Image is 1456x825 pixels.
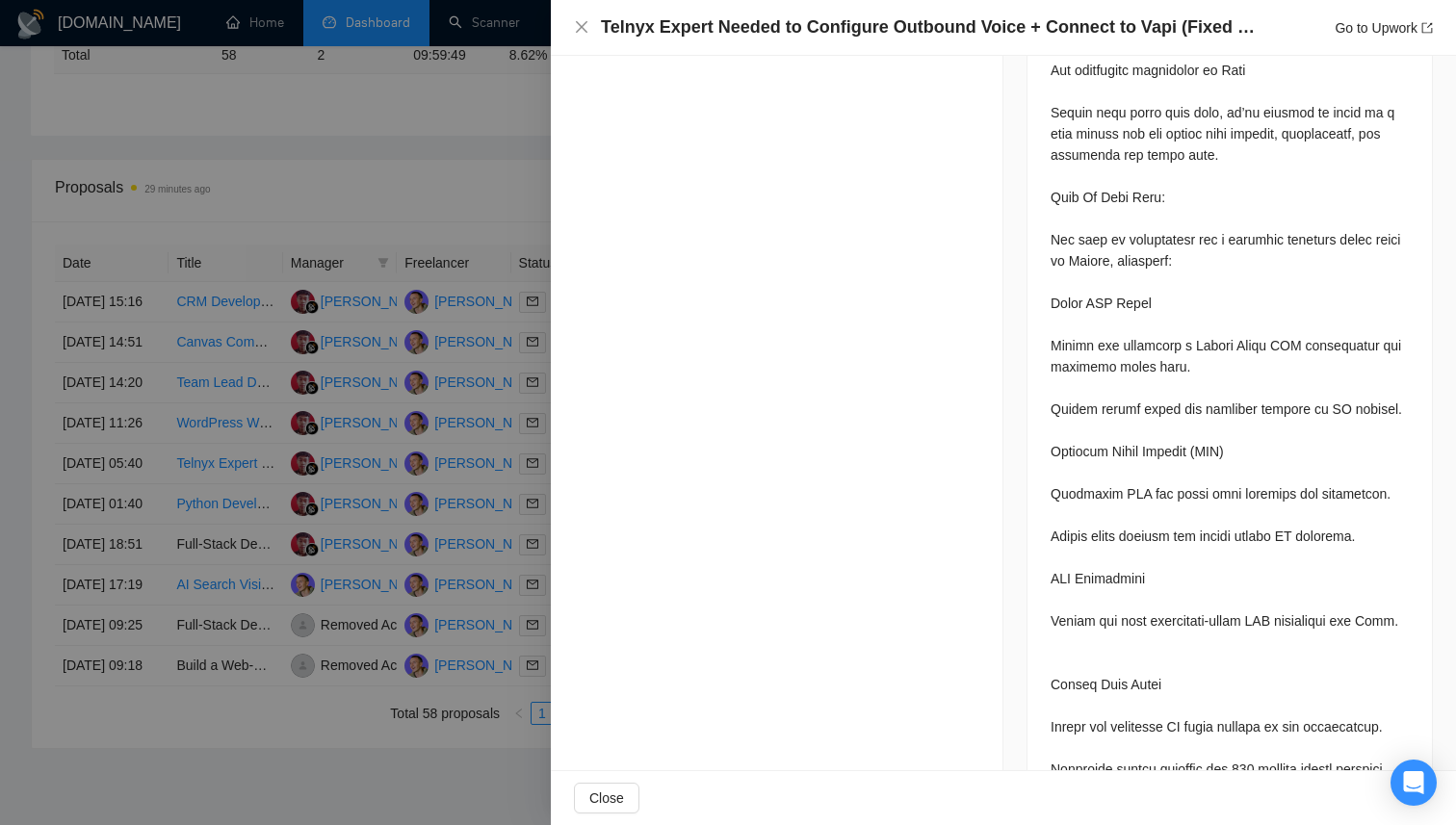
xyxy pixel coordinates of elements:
a: Go to Upworkexport [1335,20,1433,36]
div: Open Intercom Messenger [1391,760,1437,806]
span: export [1421,22,1433,34]
span: close [574,19,589,35]
h4: Telnyx Expert Needed to Configure Outbound Voice + Connect to Vapi (Fixed Rate) [601,15,1265,39]
span: Close [589,787,624,809]
button: Close [574,19,589,36]
button: Close [574,783,639,813]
